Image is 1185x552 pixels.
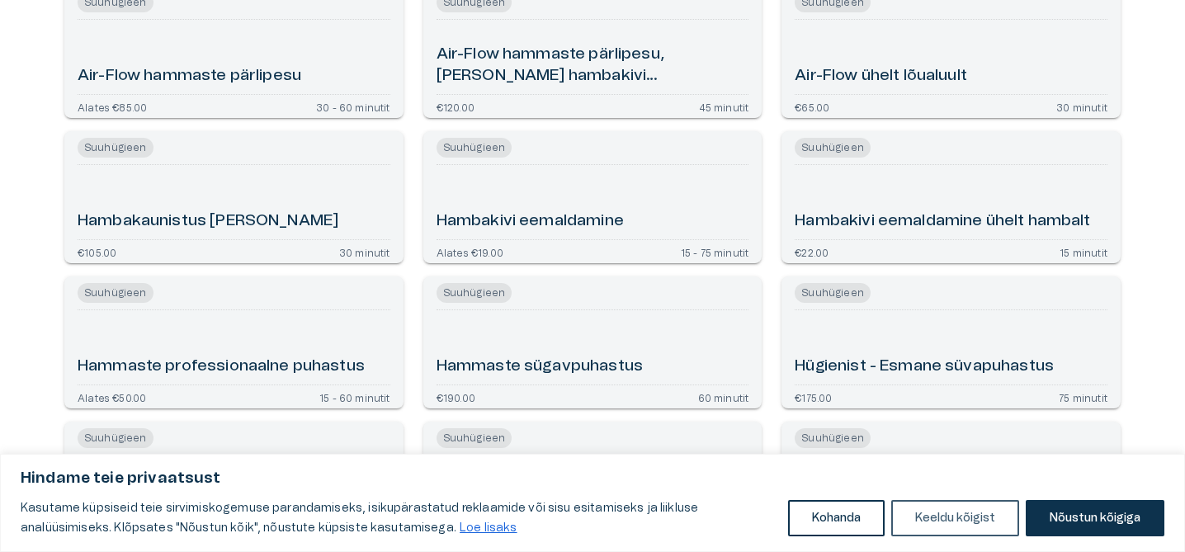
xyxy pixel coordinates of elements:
[795,356,1054,378] h6: Hügienist - Esmane süvapuhastus
[319,392,390,402] p: 15 - 60 minutit
[423,276,762,408] a: Open service booking details
[64,276,404,408] a: Open service booking details
[795,101,829,111] p: €65.00
[78,65,301,87] h6: Air-Flow hammaste pärlipesu
[21,498,776,538] p: Kasutame küpsiseid teie sirvimiskogemuse parandamiseks, isikupärastatud reklaamide või sisu esita...
[78,356,365,378] h6: Hammaste professionaalne puhastus
[84,13,109,26] span: Help
[795,283,871,303] span: Suuhügieen
[795,392,832,402] p: €175.00
[64,131,404,263] a: Open service booking details
[698,392,749,402] p: 60 minutit
[339,247,390,257] p: 30 minutit
[1026,500,1164,536] button: Nõustun kõigiga
[437,392,475,402] p: €190.00
[437,101,474,111] p: €120.00
[437,138,512,158] span: Suuhügieen
[1059,392,1107,402] p: 75 minutit
[437,428,512,448] span: Suuhügieen
[795,65,967,87] h6: Air-Flow ühelt lõualuult
[78,138,153,158] span: Suuhügieen
[437,283,512,303] span: Suuhügieen
[459,521,518,535] a: Loe lisaks
[795,138,871,158] span: Suuhügieen
[78,101,147,111] p: Alates €85.00
[437,210,624,233] h6: Hambakivi eemaldamine
[78,283,153,303] span: Suuhügieen
[78,247,116,257] p: €105.00
[437,247,503,257] p: Alates €19.00
[78,392,146,402] p: Alates €50.00
[795,247,829,257] p: €22.00
[788,500,885,536] button: Kohanda
[437,356,643,378] h6: Hammaste sügavpuhastus
[1056,101,1107,111] p: 30 minutit
[316,101,390,111] p: 30 - 60 minutit
[795,210,1090,233] h6: Hambakivi eemaldamine ühelt hambalt
[78,210,338,233] h6: Hambakaunistus [PERSON_NAME]
[781,131,1121,263] a: Open service booking details
[795,428,871,448] span: Suuhügieen
[437,44,749,87] h6: Air-Flow hammaste pärlipesu, [PERSON_NAME] hambakivi eemaldamiseta
[681,247,749,257] p: 15 - 75 minutit
[21,469,1164,488] p: Hindame teie privaatsust
[423,131,762,263] a: Open service booking details
[1060,247,1107,257] p: 15 minutit
[699,101,749,111] p: 45 minutit
[781,276,1121,408] a: Open service booking details
[891,500,1019,536] button: Keeldu kõigist
[78,428,153,448] span: Suuhügieen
